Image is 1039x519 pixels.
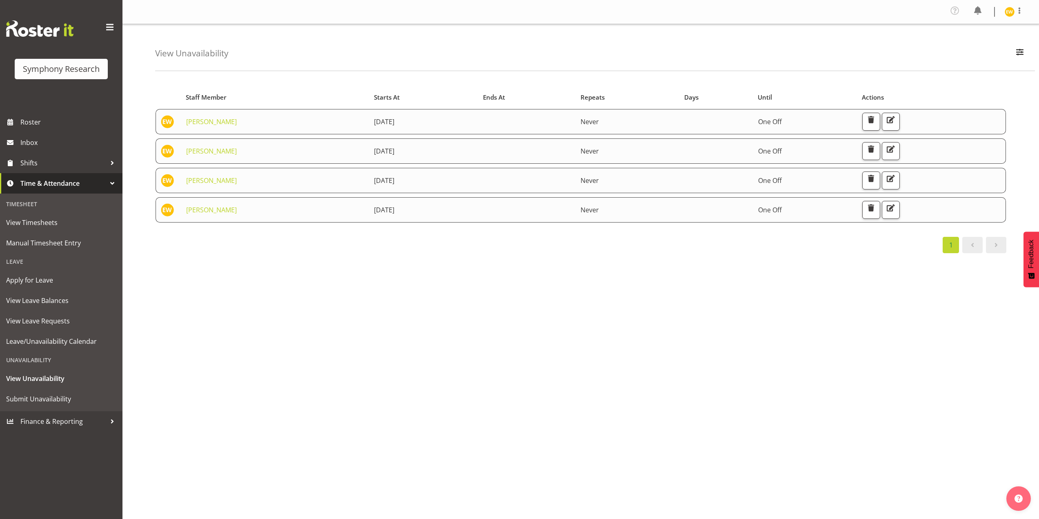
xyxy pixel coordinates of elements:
a: View Leave Balances [2,290,120,311]
a: [PERSON_NAME] [186,147,237,156]
a: Manual Timesheet Entry [2,233,120,253]
button: Delete Unavailability [862,113,880,131]
a: Submit Unavailability [2,389,120,409]
div: Days [684,93,748,102]
div: Symphony Research [23,63,100,75]
button: Edit Unavailability [882,113,900,131]
img: enrica-walsh11863.jpg [161,174,174,187]
span: One Off [758,205,782,214]
span: Shifts [20,157,106,169]
div: Ends At [483,93,571,102]
a: [PERSON_NAME] [186,176,237,185]
span: View Leave Requests [6,315,116,327]
span: Never [581,176,599,185]
span: [DATE] [374,147,394,156]
button: Edit Unavailability [882,201,900,219]
span: Apply for Leave [6,274,116,286]
div: Until [758,93,852,102]
span: View Timesheets [6,216,116,229]
div: Timesheet [2,196,120,212]
span: Never [581,205,599,214]
h4: View Unavailability [155,49,228,58]
span: Never [581,117,599,126]
span: Leave/Unavailability Calendar [6,335,116,347]
a: View Timesheets [2,212,120,233]
img: enrica-walsh11863.jpg [1005,7,1015,17]
img: Rosterit website logo [6,20,73,37]
a: [PERSON_NAME] [186,117,237,126]
span: Feedback [1028,240,1035,268]
a: Apply for Leave [2,270,120,290]
button: Delete Unavailability [862,172,880,189]
button: Feedback - Show survey [1023,232,1039,287]
a: [PERSON_NAME] [186,205,237,214]
div: Staff Member [186,93,365,102]
button: Delete Unavailability [862,142,880,160]
button: Delete Unavailability [862,201,880,219]
a: View Unavailability [2,368,120,389]
div: Leave [2,253,120,270]
button: Filter Employees [1011,45,1028,62]
span: One Off [758,176,782,185]
span: Manual Timesheet Entry [6,237,116,249]
span: [DATE] [374,205,394,214]
img: enrica-walsh11863.jpg [161,115,174,128]
span: Submit Unavailability [6,393,116,405]
img: enrica-walsh11863.jpg [161,203,174,216]
span: [DATE] [374,176,394,185]
div: Actions [862,93,1001,102]
span: Finance & Reporting [20,415,106,428]
button: Edit Unavailability [882,172,900,189]
span: Roster [20,116,118,128]
a: View Leave Requests [2,311,120,331]
span: [DATE] [374,117,394,126]
a: Leave/Unavailability Calendar [2,331,120,352]
span: Inbox [20,136,118,149]
span: One Off [758,147,782,156]
span: Never [581,147,599,156]
button: Edit Unavailability [882,142,900,160]
div: Unavailability [2,352,120,368]
div: Repeats [581,93,675,102]
span: View Unavailability [6,372,116,385]
img: enrica-walsh11863.jpg [161,145,174,158]
span: View Leave Balances [6,294,116,307]
span: One Off [758,117,782,126]
div: Starts At [374,93,474,102]
span: Time & Attendance [20,177,106,189]
img: help-xxl-2.png [1015,494,1023,503]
